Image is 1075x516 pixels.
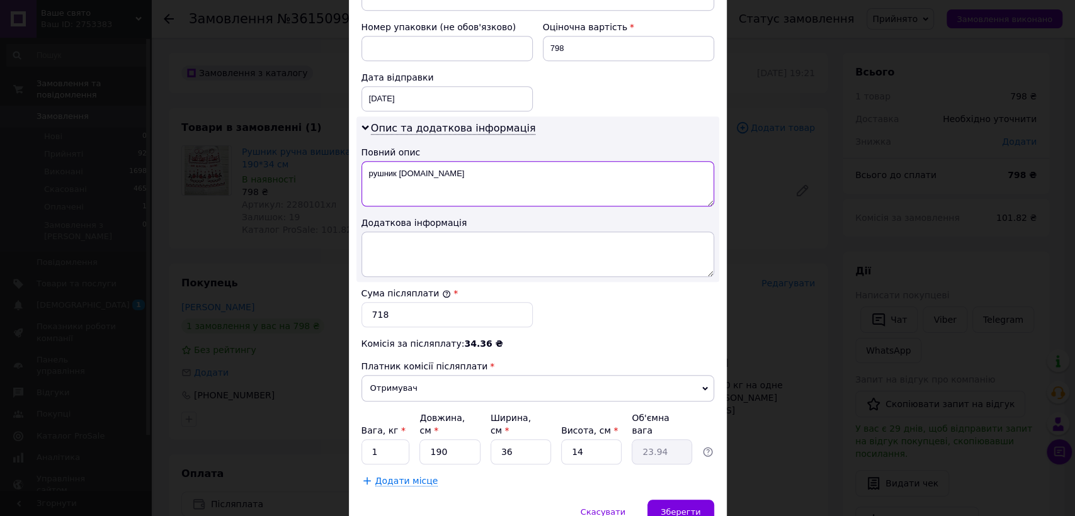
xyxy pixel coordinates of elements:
label: Сума післяплати [361,288,451,298]
div: Об'ємна вага [632,412,692,437]
span: Платник комісії післяплати [361,361,488,371]
div: Номер упаковки (не обов'язково) [361,21,533,33]
span: Додати місце [375,476,438,486]
label: Довжина, см [419,413,465,435]
textarea: рушник [DOMAIN_NAME] [361,161,714,206]
div: Додаткова інформація [361,216,714,229]
div: Дата відправки [361,71,533,84]
span: Отримувач [361,375,714,401]
span: 34.36 ₴ [464,339,503,349]
div: Комісія за післяплату: [361,337,714,350]
span: Опис та додаткова інформація [371,122,536,135]
div: Повний опис [361,146,714,159]
label: Ширина, см [491,413,531,435]
label: Висота, см [561,425,618,435]
div: Оціночна вартість [543,21,714,33]
label: Вага, кг [361,425,406,435]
